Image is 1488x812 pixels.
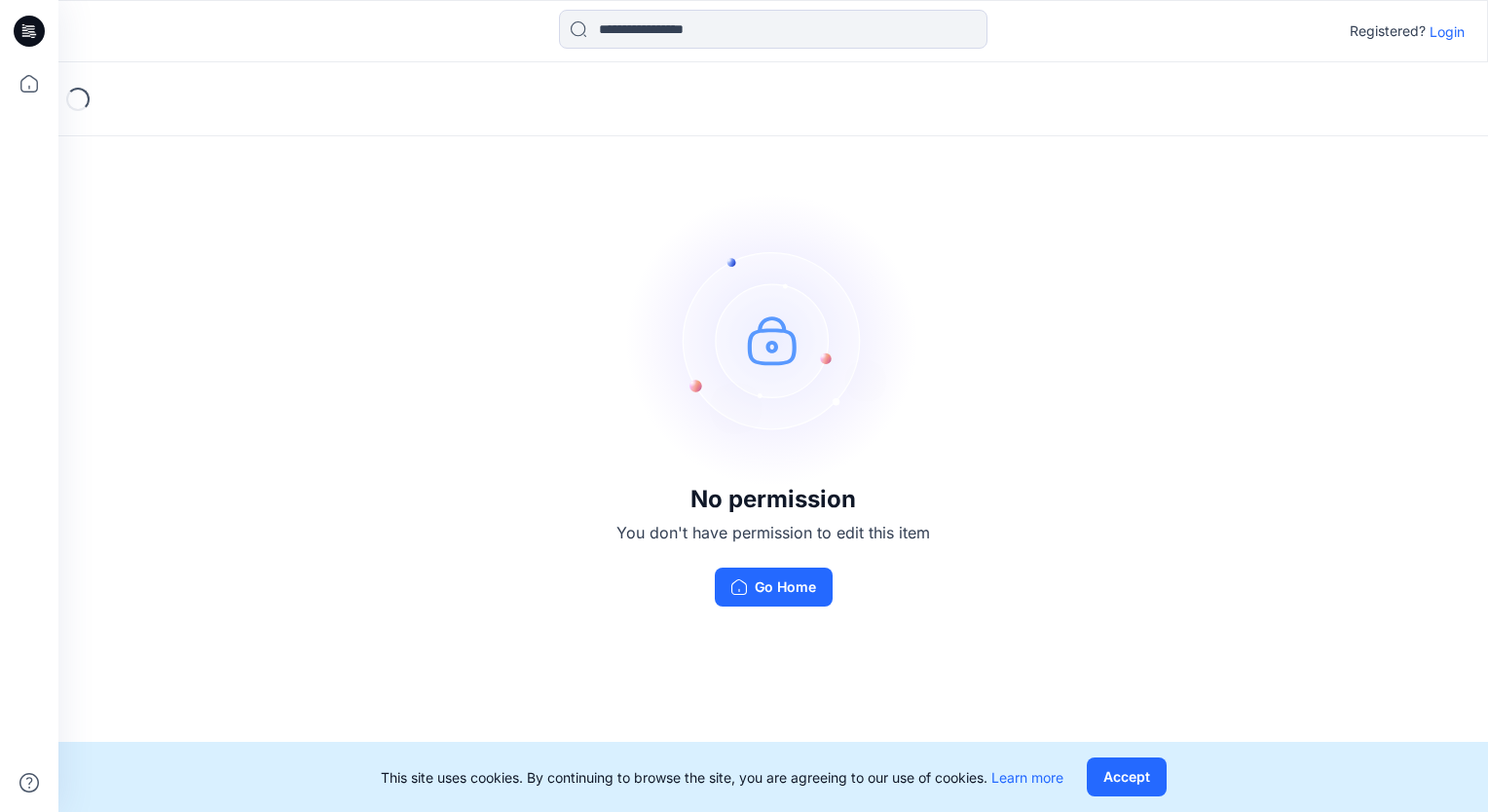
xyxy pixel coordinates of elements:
p: Registered? [1350,19,1426,43]
a: Learn more [991,769,1063,786]
p: Login [1430,21,1465,42]
img: no-perm.svg [627,194,919,486]
h3: No permission [616,486,930,513]
button: Go Home [715,568,833,607]
p: This site uses cookies. By continuing to browse the site, you are agreeing to our use of cookies. [381,767,1063,788]
button: Accept [1087,757,1167,796]
p: You don't have permission to edit this item [616,521,930,544]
